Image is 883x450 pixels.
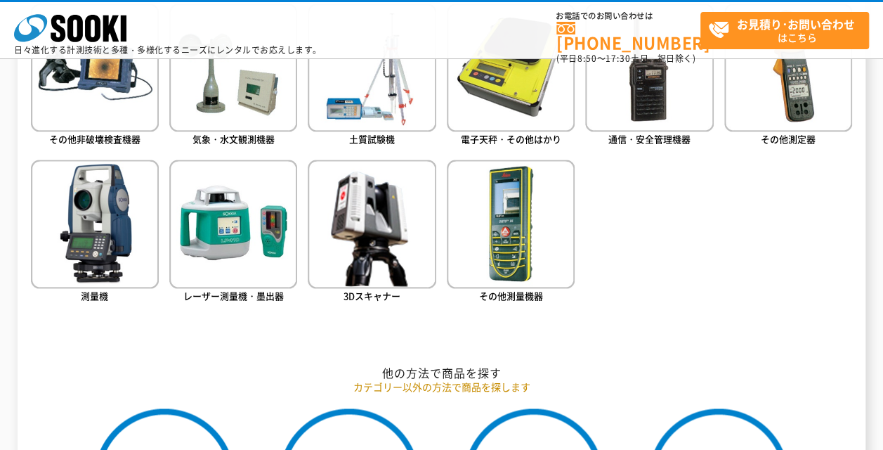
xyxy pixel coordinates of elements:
[308,4,436,149] a: 土質試験機
[192,132,275,146] span: 気象・水文観測機器
[344,289,400,302] span: 3Dスキャナー
[31,366,853,380] h2: 他の方法で商品を探す
[183,289,284,302] span: レーザー測量機・墨出器
[31,380,853,394] p: カテゴリー以外の方法で商品を探します
[169,4,297,149] a: 気象・水文観測機器
[447,4,575,131] img: 電子天秤・その他はかり
[461,132,561,146] span: 電子天秤・その他はかり
[700,12,869,49] a: お見積り･お問い合わせはこちら
[556,12,700,20] span: お電話でのお問い合わせは
[761,132,816,146] span: その他測定器
[349,132,395,146] span: 土質試験機
[556,52,695,65] span: (平日 ～ 土日、祝日除く)
[49,132,140,146] span: その他非破壊検査機器
[31,160,159,305] a: 測量機
[447,4,575,149] a: 電子天秤・その他はかり
[585,4,713,131] img: 通信・安全管理機器
[479,289,543,302] span: その他測量機器
[308,160,436,288] img: 3Dスキャナー
[169,160,297,305] a: レーザー測量機・墨出器
[708,13,868,48] span: はこちら
[724,4,852,149] a: その他測定器
[606,52,631,65] span: 17:30
[31,4,159,131] img: その他非破壊検査機器
[14,46,322,54] p: 日々進化する計測技術と多種・多様化するニーズにレンタルでお応えします。
[737,15,855,32] strong: お見積り･お問い合わせ
[308,4,436,131] img: 土質試験機
[169,4,297,131] img: 気象・水文観測機器
[585,4,713,149] a: 通信・安全管理機器
[447,160,575,288] img: その他測量機器
[169,160,297,288] img: レーザー測量機・墨出器
[31,160,159,288] img: 測量機
[608,132,691,146] span: 通信・安全管理機器
[81,289,108,302] span: 測量機
[556,22,700,51] a: [PHONE_NUMBER]
[724,4,852,131] img: その他測定器
[308,160,436,305] a: 3Dスキャナー
[31,4,159,149] a: その他非破壊検査機器
[577,52,597,65] span: 8:50
[447,160,575,305] a: その他測量機器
